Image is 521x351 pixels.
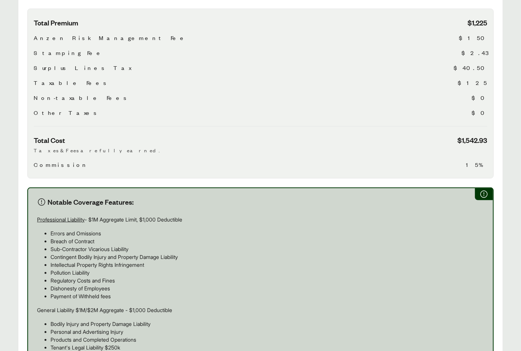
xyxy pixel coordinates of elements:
p: Errors and Omissions [51,229,484,237]
span: Non-taxable Fees [34,93,130,102]
span: $125 [458,78,487,87]
p: Pollution Liability [51,269,484,277]
span: $1,225 [467,18,487,27]
p: General Liability $1M/$2M Aggregate - $1,000 Deductible [37,306,484,314]
span: Total Cost [34,135,65,145]
span: Stamping Fee [34,48,104,57]
span: Total Premium [34,18,78,27]
span: 15% [466,160,487,169]
p: Bodily Injury and Property Damage Liability [51,320,484,328]
span: $0 [472,93,487,102]
span: $150 [459,33,487,42]
p: Contingent Bodily Injury and Property Damage Liability [51,253,484,261]
span: $40.50 [454,63,487,72]
span: Commission [34,160,89,169]
p: Dishonesty of Employees [51,284,484,292]
p: Breach of Contract [51,237,484,245]
span: Surplus Lines Tax [34,63,131,72]
u: Professional Liability [37,216,85,223]
p: - $1M Aggregate Limit, $1,000 Deductible [37,216,484,223]
p: Personal and Advertising Injury [51,328,484,336]
p: Sub-Contractor Vicarious Liability [51,245,484,253]
p: Regulatory Costs and Fines [51,277,484,284]
span: Taxable Fees [34,78,109,87]
p: Taxes & Fees are fully earned. [34,146,487,154]
span: Other Taxes [34,108,100,117]
p: Payment of Withheld fees [51,292,484,300]
span: $0 [472,108,487,117]
span: $1,542.93 [457,135,487,145]
span: Anzen Risk Management Fee [34,33,188,42]
p: Intellectual Property Rights Infringement [51,261,484,269]
span: Notable Coverage Features: [48,197,134,207]
span: $2.43 [461,48,487,57]
p: Products and Completed Operations [51,336,484,344]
